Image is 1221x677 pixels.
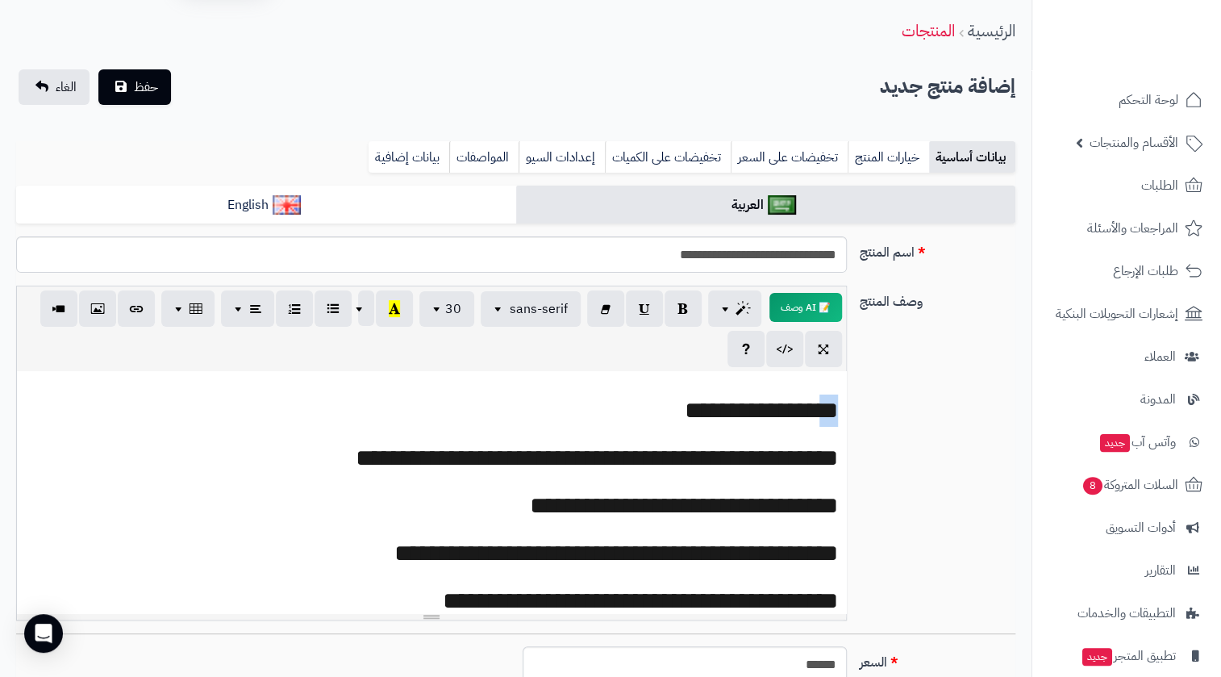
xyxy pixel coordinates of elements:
span: العملاء [1144,345,1176,368]
span: التطبيقات والخدمات [1077,602,1176,625]
span: جديد [1082,648,1112,666]
a: الغاء [19,69,90,105]
span: الأقسام والمنتجات [1090,132,1178,154]
a: المواصفات [449,141,519,173]
a: التطبيقات والخدمات [1042,594,1211,633]
label: وصف المنتج [853,286,1022,311]
img: logo-2.png [1111,31,1206,65]
a: المراجعات والأسئلة [1042,209,1211,248]
a: أدوات التسويق [1042,508,1211,547]
a: طلبات الإرجاع [1042,252,1211,290]
a: المدونة [1042,380,1211,419]
a: تطبيق المتجرجديد [1042,637,1211,675]
label: اسم المنتج [853,236,1022,262]
span: جديد [1100,434,1130,452]
a: خيارات المنتج [848,141,929,173]
span: إشعارات التحويلات البنكية [1056,303,1178,325]
a: السلات المتروكة8 [1042,466,1211,504]
span: وآتس آب [1098,431,1176,453]
button: حفظ [98,69,171,105]
div: Open Intercom Messenger [24,614,63,653]
a: الرئيسية [968,19,1015,43]
a: بيانات أساسية [929,141,1015,173]
label: السعر [853,646,1022,672]
h2: إضافة منتج جديد [880,70,1015,103]
span: حفظ [134,77,158,97]
a: تخفيضات على السعر [731,141,848,173]
a: وآتس آبجديد [1042,423,1211,462]
span: طلبات الإرجاع [1113,260,1178,282]
a: العربية [516,186,1016,225]
a: لوحة التحكم [1042,81,1211,119]
img: العربية [768,195,796,215]
a: تخفيضات على الكميات [605,141,731,173]
a: إعدادات السيو [519,141,605,173]
button: 30 [419,291,474,327]
span: السلات المتروكة [1081,474,1178,496]
a: التقارير [1042,551,1211,590]
a: الطلبات [1042,166,1211,205]
a: بيانات إضافية [369,141,449,173]
button: 📝 AI وصف [769,293,842,322]
span: sans-serif [510,299,568,319]
span: 30 [445,299,461,319]
span: المراجعات والأسئلة [1087,217,1178,240]
img: English [273,195,301,215]
span: الغاء [56,77,77,97]
a: المنتجات [902,19,955,43]
span: 8 [1082,476,1102,495]
a: إشعارات التحويلات البنكية [1042,295,1211,333]
span: تطبيق المتجر [1081,645,1176,667]
a: العملاء [1042,337,1211,376]
span: المدونة [1140,388,1176,411]
span: أدوات التسويق [1106,516,1176,539]
a: English [16,186,516,225]
button: sans-serif [481,291,581,327]
span: لوحة التحكم [1119,89,1178,111]
span: التقارير [1145,559,1176,582]
span: الطلبات [1141,174,1178,197]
